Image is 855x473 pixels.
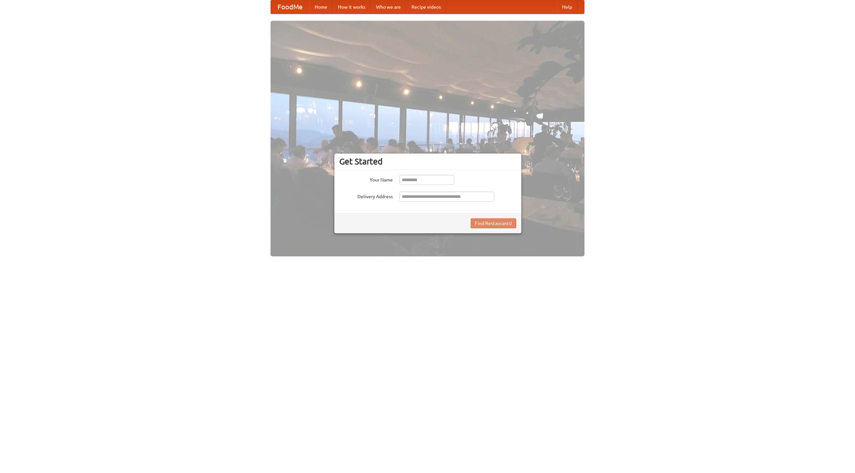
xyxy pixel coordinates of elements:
button: Find Restaurants! [471,218,516,228]
a: Who we are [371,0,406,14]
a: Help [557,0,577,14]
a: How it works [333,0,371,14]
label: Delivery Address [339,192,393,200]
label: Your Name [339,175,393,183]
a: Recipe videos [406,0,446,14]
a: Home [309,0,333,14]
h3: Get Started [339,156,516,166]
a: FoodMe [271,0,309,14]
